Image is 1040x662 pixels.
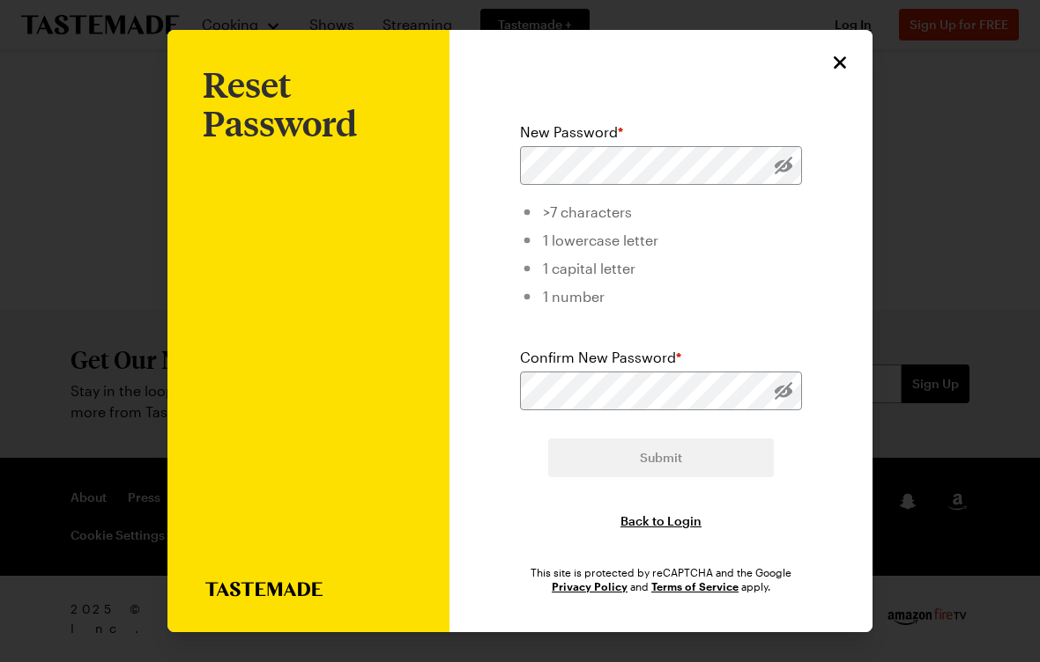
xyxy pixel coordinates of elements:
[520,121,623,143] label: New Password
[543,288,605,305] span: 1 number
[520,347,681,368] label: Confirm New Password
[552,578,628,593] a: Google Privacy Policy
[620,512,702,530] button: Back to Login
[543,232,658,248] span: 1 lowercase letter
[651,578,739,593] a: Google Terms of Service
[203,65,414,143] h1: Reset Password
[543,203,632,220] span: >7 characters
[543,260,635,276] span: 1 capital letter
[828,51,851,74] button: Close
[520,565,802,593] div: This site is protected by reCAPTCHA and the Google and apply.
